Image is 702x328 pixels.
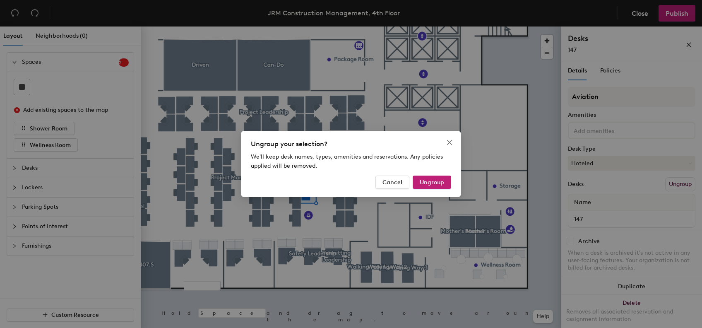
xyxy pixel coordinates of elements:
[251,153,443,169] span: We'll keep desk names, types, amenities and reservations. Any policies applied will be removed.
[443,136,456,149] button: Close
[251,139,451,149] div: Ungroup your selection?
[446,139,453,146] span: close
[443,139,456,146] span: Close
[382,179,402,186] span: Cancel
[375,176,409,189] button: Cancel
[413,176,451,189] button: Ungroup
[420,179,444,186] span: Ungroup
